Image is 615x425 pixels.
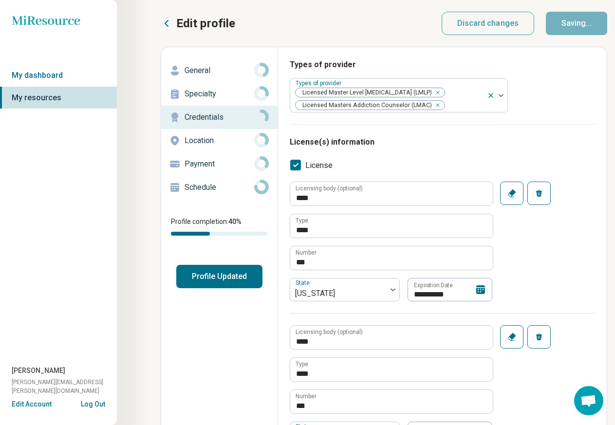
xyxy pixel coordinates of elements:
button: Log Out [81,399,105,407]
a: Credentials [161,106,278,129]
p: Schedule [185,182,254,193]
label: Type [296,218,308,223]
span: Licensed Master Level [MEDICAL_DATA] (LMLP) [296,88,435,97]
div: Open chat [574,386,603,415]
input: credential.licenses.0.name [290,214,493,238]
input: credential.licenses.1.name [290,358,493,381]
a: Specialty [161,82,278,106]
span: Licensed Masters Addiction Counselor (LMAC) [296,101,435,110]
p: General [185,65,254,76]
button: Saving... [546,12,607,35]
label: Type [296,361,308,367]
h3: License(s) information [290,136,595,148]
a: Schedule [161,176,278,199]
label: Licensing body (optional) [296,185,363,191]
span: [PERSON_NAME][EMAIL_ADDRESS][PERSON_NAME][DOMAIN_NAME] [12,378,117,395]
a: General [161,59,278,82]
a: Payment [161,152,278,176]
label: Number [296,250,317,256]
label: State [296,280,312,287]
button: Edit profile [161,16,235,31]
label: Licensing body (optional) [296,329,363,335]
p: Location [185,135,254,147]
label: Number [296,393,317,399]
button: Edit Account [12,399,52,409]
div: Profile completion [171,232,268,236]
span: 40 % [228,218,242,225]
p: Credentials [185,111,254,123]
span: License [305,160,333,171]
p: Payment [185,158,254,170]
a: Location [161,129,278,152]
p: Edit profile [176,16,235,31]
div: Profile completion: [161,211,278,241]
button: Discard changes [442,12,535,35]
span: [PERSON_NAME] [12,366,65,376]
button: Profile Updated [176,265,262,288]
p: Specialty [185,88,254,100]
label: Types of provider [296,80,343,87]
h3: Types of provider [290,59,595,71]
